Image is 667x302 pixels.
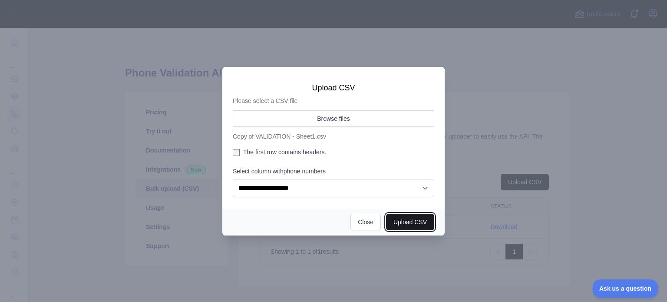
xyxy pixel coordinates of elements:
[593,279,658,298] iframe: Toggle Customer Support
[233,96,434,105] p: Please select a CSV file
[233,83,434,93] h3: Upload CSV
[233,149,240,156] input: The first row contains headers.
[233,132,434,141] p: Copy of VALIDATION - Sheet1.csv
[233,148,434,156] label: The first row contains headers.
[350,214,381,230] button: Close
[386,214,434,230] button: Upload CSV
[233,167,434,176] label: Select column with phone numbers
[233,110,434,127] button: Browse files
